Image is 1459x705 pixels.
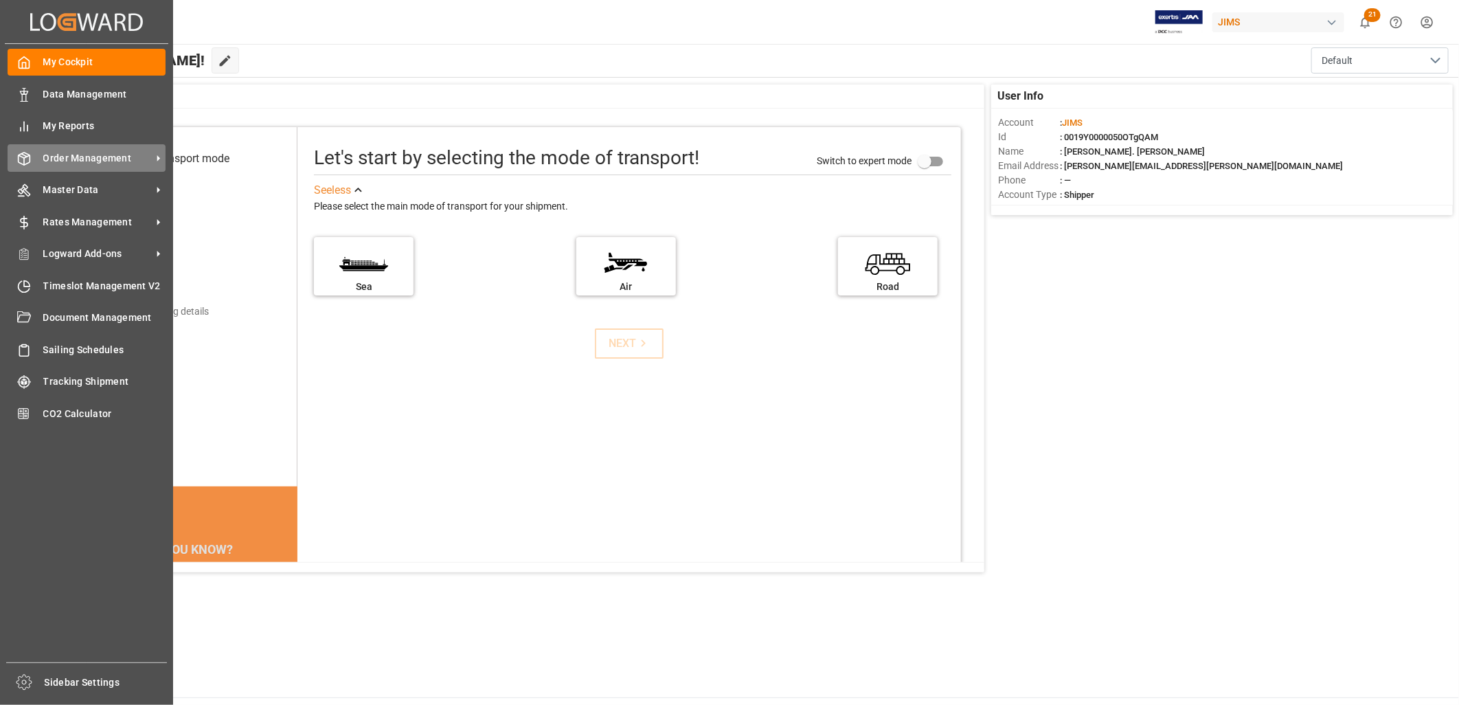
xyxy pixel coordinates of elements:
[8,80,166,107] a: Data Management
[817,155,912,166] span: Switch to expert mode
[8,272,166,299] a: Timeslot Management V2
[998,188,1060,202] span: Account Type
[45,675,168,690] span: Sidebar Settings
[321,280,407,294] div: Sea
[1060,117,1083,128] span: :
[43,247,152,261] span: Logward Add-ons
[314,144,699,172] div: Let's start by selecting the mode of transport!
[1062,117,1083,128] span: JIMS
[595,328,664,359] button: NEXT
[1060,175,1071,186] span: : —
[8,304,166,331] a: Document Management
[1060,161,1343,171] span: : [PERSON_NAME][EMAIL_ADDRESS][PERSON_NAME][DOMAIN_NAME]
[1212,12,1344,32] div: JIMS
[8,49,166,76] a: My Cockpit
[43,151,152,166] span: Order Management
[845,280,931,294] div: Road
[1155,10,1203,34] img: Exertis%20JAM%20-%20Email%20Logo.jpg_1722504956.jpg
[1212,9,1350,35] button: JIMS
[998,159,1060,173] span: Email Address
[43,374,166,389] span: Tracking Shipment
[998,88,1044,104] span: User Info
[998,144,1060,159] span: Name
[8,336,166,363] a: Sailing Schedules
[123,150,229,167] div: Select transport mode
[8,113,166,139] a: My Reports
[1381,7,1412,38] button: Help Center
[314,182,351,199] div: See less
[998,130,1060,144] span: Id
[43,55,166,69] span: My Cockpit
[43,311,166,325] span: Document Management
[1364,8,1381,22] span: 21
[43,119,166,133] span: My Reports
[1322,54,1353,68] span: Default
[8,368,166,395] a: Tracking Shipment
[43,279,166,293] span: Timeslot Management V2
[583,280,669,294] div: Air
[1060,132,1158,142] span: : 0019Y0000050OTgQAM
[1311,47,1449,74] button: open menu
[998,115,1060,130] span: Account
[8,400,166,427] a: CO2 Calculator
[609,335,651,352] div: NEXT
[1060,146,1205,157] span: : [PERSON_NAME]. [PERSON_NAME]
[1060,190,1094,200] span: : Shipper
[123,304,209,319] div: Add shipping details
[998,173,1060,188] span: Phone
[314,199,951,215] div: Please select the main mode of transport for your shipment.
[43,87,166,102] span: Data Management
[43,407,166,421] span: CO2 Calculator
[43,343,166,357] span: Sailing Schedules
[77,535,298,563] div: DID YOU KNOW?
[57,47,205,74] span: Hello [PERSON_NAME]!
[1350,7,1381,38] button: show 21 new notifications
[43,215,152,230] span: Rates Management
[43,183,152,197] span: Master Data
